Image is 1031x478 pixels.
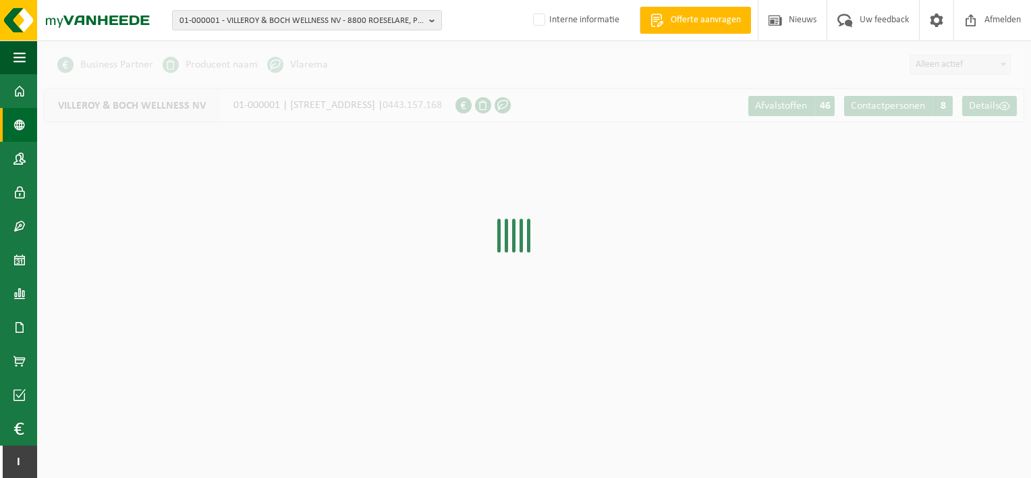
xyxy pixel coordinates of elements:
a: Contactpersonen 8 [844,96,953,116]
span: Alleen actief [910,55,1011,75]
button: 01-000001 - VILLEROY & BOCH WELLNESS NV - 8800 ROESELARE, POPULIERSTRAAT 1 [172,10,442,30]
label: Interne informatie [530,10,619,30]
div: 01-000001 | [STREET_ADDRESS] | [44,88,455,122]
a: Details [962,96,1017,116]
li: Business Partner [57,55,153,75]
span: Offerte aanvragen [667,14,744,27]
span: VILLEROY & BOCH WELLNESS NV [45,89,220,122]
span: 01-000001 - VILLEROY & BOCH WELLNESS NV - 8800 ROESELARE, POPULIERSTRAAT 1 [179,11,424,31]
a: Offerte aanvragen [640,7,751,34]
span: 8 [932,96,953,116]
li: Producent naam [163,55,258,75]
span: 0443.157.168 [383,100,442,111]
span: Contactpersonen [851,101,925,111]
a: Afvalstoffen 46 [748,96,835,116]
span: 46 [814,96,835,116]
span: Alleen actief [910,55,1010,74]
span: Details [969,101,999,111]
li: Vlarema [267,55,328,75]
span: Afvalstoffen [755,101,807,111]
